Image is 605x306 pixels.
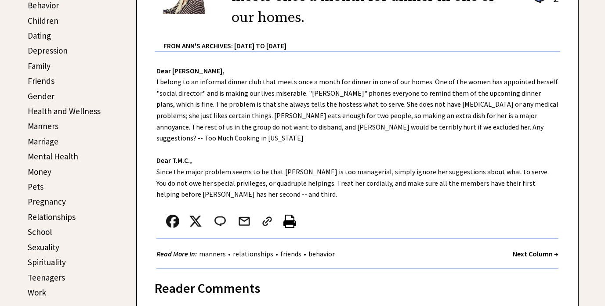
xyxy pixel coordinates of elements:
[28,196,66,207] a: Pregnancy
[28,242,59,252] a: Sexuality
[28,15,58,26] a: Children
[28,76,54,86] a: Friends
[156,66,225,75] strong: Dear [PERSON_NAME],
[28,45,68,56] a: Depression
[283,215,296,228] img: printer%20icon.png
[156,249,197,258] strong: Read More In:
[28,227,52,237] a: School
[28,272,65,283] a: Teenagers
[28,136,58,147] a: Marriage
[28,30,51,41] a: Dating
[156,248,337,259] div: • • •
[28,106,101,116] a: Health and Wellness
[156,156,192,165] strong: Dear T.M.C.,
[28,181,43,192] a: Pets
[137,52,578,269] div: I belong to an informal dinner club that meets once a month for dinner in one of our homes. One o...
[28,212,76,222] a: Relationships
[28,61,51,71] a: Family
[513,249,558,258] a: Next Column →
[166,215,179,228] img: facebook.png
[28,91,54,101] a: Gender
[197,249,228,258] a: manners
[238,215,251,228] img: mail.png
[163,28,560,51] div: From Ann's Archives: [DATE] to [DATE]
[278,249,304,258] a: friends
[306,249,337,258] a: behavior
[213,215,228,228] img: message_round%202.png
[261,215,274,228] img: link_02.png
[231,249,275,258] a: relationships
[28,151,78,162] a: Mental Health
[155,279,560,293] div: Reader Comments
[28,166,51,177] a: Money
[28,287,46,298] a: Work
[28,257,66,267] a: Spirituality
[189,215,202,228] img: x_small.png
[28,121,58,131] a: Manners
